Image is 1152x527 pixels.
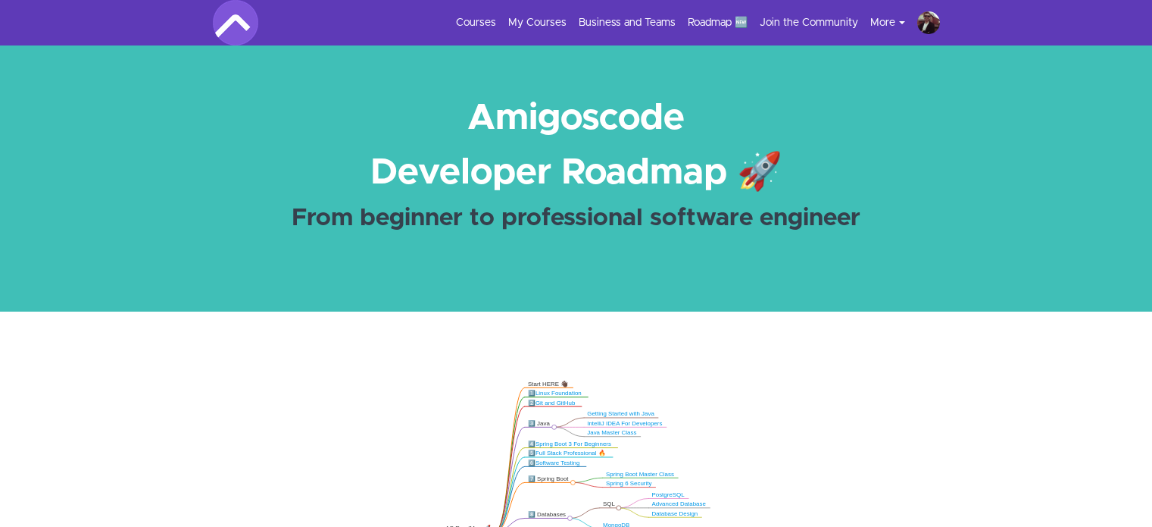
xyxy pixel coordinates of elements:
img: franzlocarno@gmail.com [917,11,940,34]
div: 2️⃣ [528,399,578,406]
a: Getting Started with Java [587,411,654,417]
strong: Amigoscode [467,100,685,136]
a: My Courses [508,15,567,30]
div: 7️⃣ Spring Boot [528,475,570,482]
a: Linux Foundation [535,390,582,396]
div: 3️⃣ Java [528,419,551,427]
div: 8️⃣ Databases [528,511,567,519]
a: Business and Teams [579,15,676,30]
div: Start HERE 👋🏿 [528,380,570,387]
a: Software Testing [535,460,579,466]
a: Spring 6 Security [606,480,651,486]
a: Advanced Database [651,500,705,507]
div: 5️⃣ [528,450,609,457]
a: Git and GitHub [535,400,575,406]
a: Database Design [651,510,698,516]
strong: From beginner to professional software engineer [292,206,860,231]
div: 6️⃣ [528,459,582,466]
a: Java Master Class [587,429,636,435]
a: IntelliJ IDEA For Developers [587,420,662,426]
a: Full Stack Professional 🔥 [535,450,606,456]
div: SQL [603,500,616,508]
a: Roadmap 🆕 [688,15,748,30]
a: Join the Community [760,15,858,30]
a: PostgreSQL [651,491,684,497]
a: Spring Boot Master Class [606,471,674,477]
strong: Developer Roadmap 🚀 [370,155,782,191]
a: Spring Boot 3 For Beginners [535,441,611,447]
button: More [870,15,917,30]
a: Courses [456,15,496,30]
div: 1️⃣ [528,390,585,397]
div: 4️⃣ [528,441,614,448]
